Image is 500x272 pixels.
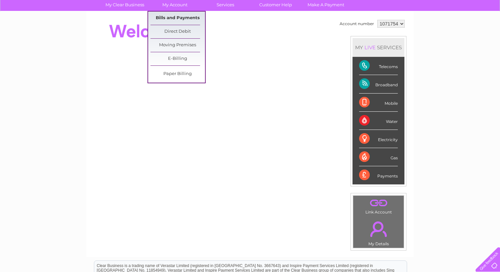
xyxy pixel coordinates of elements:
[150,25,205,38] a: Direct Debit
[384,28,396,33] a: Water
[338,18,376,29] td: Account number
[359,75,398,93] div: Broadband
[359,130,398,148] div: Electricity
[353,38,404,57] div: MY SERVICES
[353,216,404,248] td: My Details
[359,112,398,130] div: Water
[150,12,205,25] a: Bills and Payments
[456,28,472,33] a: Contact
[353,195,404,216] td: Link Account
[355,217,402,241] a: .
[94,4,407,32] div: Clear Business is a trading name of Verastar Limited (registered in [GEOGRAPHIC_DATA] No. 3667643...
[359,166,398,184] div: Payments
[442,28,452,33] a: Blog
[150,39,205,52] a: Moving Premises
[363,44,377,51] div: LIVE
[359,57,398,75] div: Telecoms
[400,28,415,33] a: Energy
[355,197,402,209] a: .
[150,67,205,81] a: Paper Billing
[478,28,494,33] a: Log out
[150,52,205,65] a: E-Billing
[375,3,421,12] a: 0333 014 3131
[359,94,398,112] div: Mobile
[419,28,438,33] a: Telecoms
[18,17,51,37] img: logo.png
[359,148,398,166] div: Gas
